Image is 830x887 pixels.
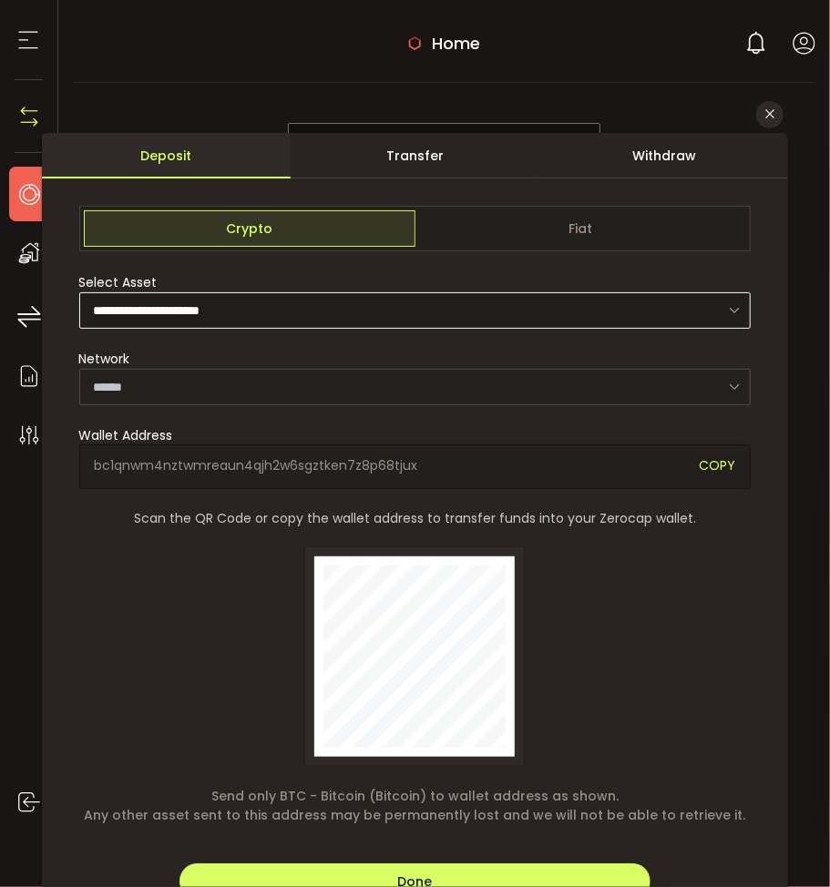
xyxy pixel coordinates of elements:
[79,426,184,444] label: Wallet Address
[611,690,830,887] div: 聊天小工具
[415,210,747,247] span: Fiat
[42,133,291,178] div: Deposit
[95,456,686,477] span: bc1qnwm4nztwmreaun4qjh2w6sgztken7z8p68tjux
[699,456,735,477] span: COPY
[79,350,141,368] label: Network
[611,690,830,887] iframe: Chat Widget
[539,133,788,178] div: Withdraw
[84,806,745,825] span: Any other asset sent to this address may be permanently lost and we will not be able to retrieve it.
[756,101,784,128] button: Close
[134,509,696,528] span: Scan the QR Code or copy the wallet address to transfer funds into your Zerocap wallet.
[79,273,169,291] label: Select Asset
[291,133,539,178] div: Transfer
[84,210,415,247] span: Crypto
[84,787,745,806] span: Send only BTC - Bitcoin (Bitcoin) to wallet address as shown.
